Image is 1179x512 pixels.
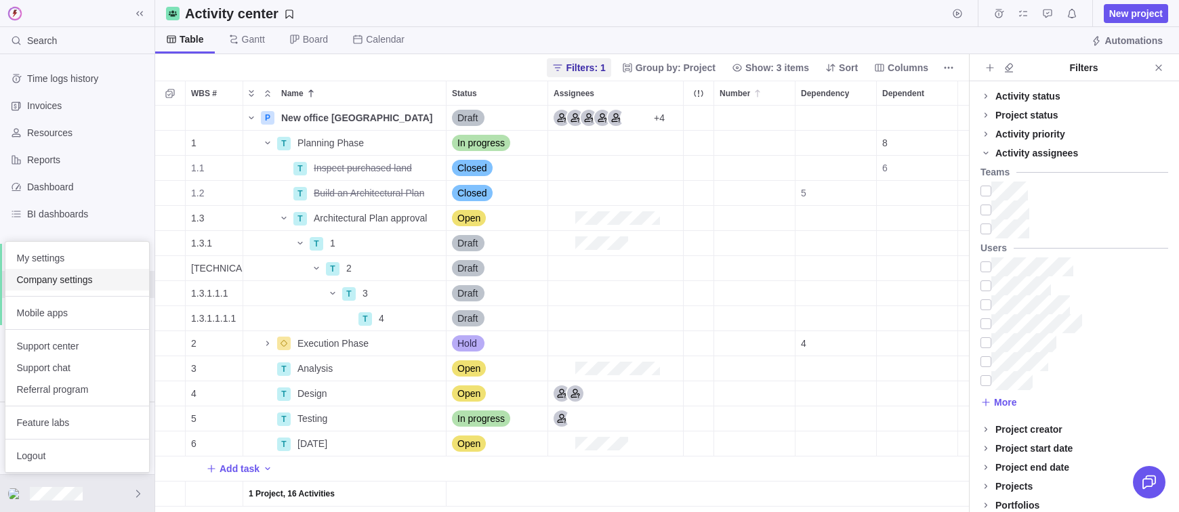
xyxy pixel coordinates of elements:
span: Support chat [16,361,138,375]
span: Feature labs [16,416,138,429]
a: Support center [5,335,149,357]
a: Support chat [5,357,149,379]
div: Helen Smith [8,486,24,502]
span: Support center [16,339,138,353]
a: Logout [5,445,149,467]
a: Mobile apps [5,302,149,324]
span: Mobile apps [16,306,138,320]
a: My settings [5,247,149,269]
img: Show [8,488,24,499]
span: Referral program [16,383,138,396]
span: My settings [16,251,138,265]
a: Referral program [5,379,149,400]
span: Logout [16,449,138,463]
a: Company settings [5,269,149,291]
span: Company settings [16,273,138,286]
a: Feature labs [5,412,149,433]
